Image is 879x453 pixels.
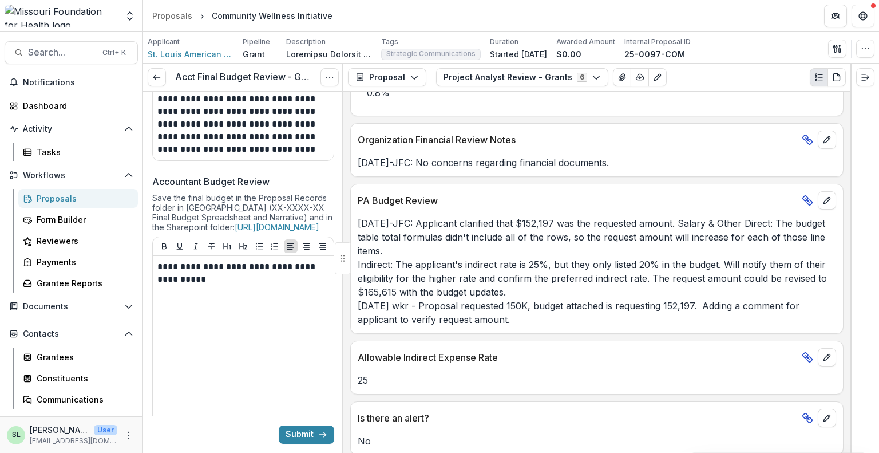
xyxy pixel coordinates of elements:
[856,68,874,86] button: Expand right
[381,37,398,47] p: Tags
[320,68,339,86] button: Options
[818,191,836,210] button: edit
[152,175,270,188] p: Accountant Budget Review
[818,409,836,427] button: edit
[358,77,836,109] p: 0.8%
[28,47,96,58] span: Search...
[279,426,334,444] button: Submit
[30,436,117,446] p: [EMAIL_ADDRESS][DOMAIN_NAME]
[268,239,282,253] button: Ordered List
[358,350,797,364] p: Allowable Indirect Expense Rate
[358,373,836,387] p: 25
[37,393,129,405] div: Communications
[212,10,332,22] div: Community Wellness Initiative
[818,348,836,367] button: edit
[205,239,219,253] button: Strike
[122,428,136,442] button: More
[243,48,265,60] p: Grant
[358,133,797,147] p: Organization Financial Review Notes
[122,5,138,27] button: Open entity switcher
[173,239,187,253] button: Underline
[284,239,298,253] button: Align Left
[243,37,270,47] p: Pipeline
[5,96,138,115] a: Dashboard
[613,68,631,86] button: View Attached Files
[18,390,138,409] a: Communications
[37,146,129,158] div: Tasks
[827,68,846,86] button: PDF view
[358,411,797,425] p: Is there an alert?
[5,73,138,92] button: Notifications
[286,48,372,60] p: Loremipsu Dolorsit Ametconsec Adi El. Seddo Eiusmodt Incididunt, ut laboreetdol magn Ali En. Admi...
[37,214,129,226] div: Form Builder
[436,68,608,86] button: Project Analyst Review - Grants6
[818,131,836,149] button: edit
[175,72,311,82] h3: Acct Final Budget Review - Grants
[189,239,203,253] button: Italicize
[358,216,836,326] p: [DATE]-JFC: Applicant clarified that $152,197 was the requested amount. Salary & Other Direct: Th...
[23,329,120,339] span: Contacts
[18,348,138,367] a: Grantees
[152,193,334,237] div: Save the final budget in the Proposal Records folder in [GEOGRAPHIC_DATA] (XX-XXXX-XX Final Budge...
[624,48,685,60] p: 25-0097-COM
[556,37,615,47] p: Awarded Amount
[18,143,138,161] a: Tasks
[490,37,518,47] p: Duration
[12,431,21,439] div: Sada Lindsey
[252,239,266,253] button: Bullet List
[94,425,117,435] p: User
[300,239,314,253] button: Align Center
[23,78,133,88] span: Notifications
[37,372,129,384] div: Constituents
[5,41,138,64] button: Search...
[852,5,874,27] button: Get Help
[18,210,138,229] a: Form Builder
[648,68,667,86] button: Edit as form
[23,171,120,180] span: Workflows
[23,302,120,312] span: Documents
[386,50,476,58] span: Strategic Communications
[23,100,129,112] div: Dashboard
[358,156,836,170] p: [DATE]-JFC: No concerns regarding financial documents.
[5,325,138,343] button: Open Contacts
[5,5,117,27] img: Missouri Foundation for Health logo
[30,424,89,436] p: [PERSON_NAME]
[286,37,326,47] p: Description
[100,46,128,59] div: Ctrl + K
[23,124,120,134] span: Activity
[157,239,171,253] button: Bold
[556,48,581,60] p: $0.00
[810,68,828,86] button: Plaintext view
[624,37,691,47] p: Internal Proposal ID
[220,239,234,253] button: Heading 1
[18,369,138,388] a: Constituents
[148,7,337,24] nav: breadcrumb
[824,5,847,27] button: Partners
[148,48,233,60] a: St. Louis American Foundation
[315,239,329,253] button: Align Right
[37,351,129,363] div: Grantees
[18,253,138,271] a: Payments
[37,277,129,289] div: Grantee Reports
[236,239,250,253] button: Heading 2
[148,37,180,47] p: Applicant
[235,222,319,232] a: [URL][DOMAIN_NAME]
[18,274,138,293] a: Grantee Reports
[358,434,836,448] p: No
[37,256,129,268] div: Payments
[18,189,138,208] a: Proposals
[490,48,547,60] p: Started [DATE]
[358,194,797,207] p: PA Budget Review
[5,166,138,184] button: Open Workflows
[5,120,138,138] button: Open Activity
[5,297,138,316] button: Open Documents
[348,68,426,86] button: Proposal
[37,192,129,204] div: Proposals
[37,235,129,247] div: Reviewers
[18,231,138,250] a: Reviewers
[5,413,138,432] button: Open Data & Reporting
[152,10,192,22] div: Proposals
[148,7,197,24] a: Proposals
